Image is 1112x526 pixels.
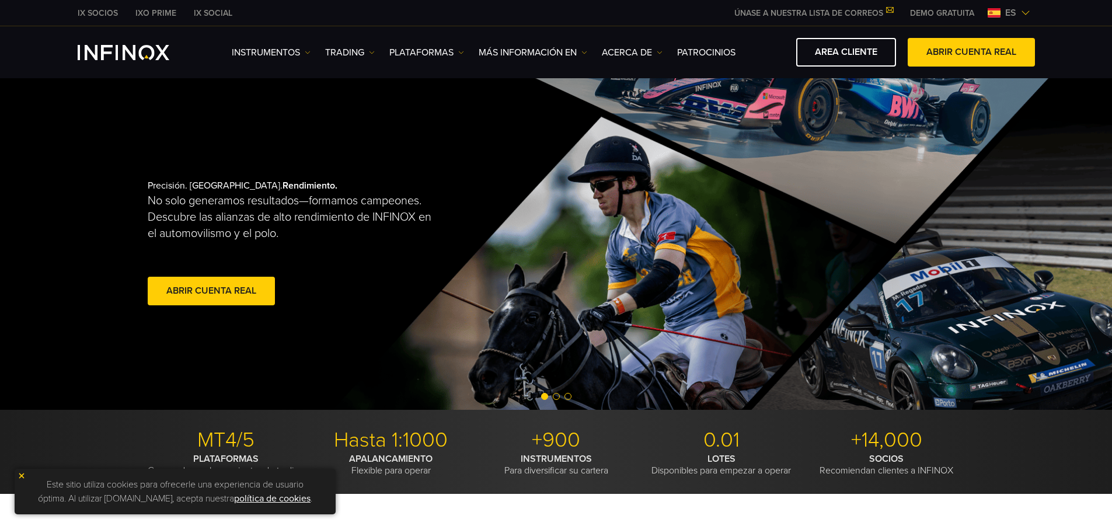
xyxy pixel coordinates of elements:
[148,193,442,242] p: No solo generamos resultados—formamos campeones. Descubre las alianzas de alto rendimiento de INF...
[127,7,185,19] a: INFINOX
[521,453,592,465] strong: INSTRUMENTOS
[389,46,464,60] a: PLATAFORMAS
[69,7,127,19] a: INFINOX
[313,453,469,476] p: Flexible para operar
[185,7,241,19] a: INFINOX
[20,475,330,508] p: Este sitio utiliza cookies para ofrecerle una experiencia de usuario óptima. Al utilizar [DOMAIN_...
[478,453,635,476] p: Para diversificar su cartera
[313,427,469,453] p: Hasta 1:1000
[677,46,735,60] a: Patrocinios
[808,427,965,453] p: +14,000
[643,427,800,453] p: 0.01
[232,46,311,60] a: Instrumentos
[283,180,337,191] strong: Rendimiento.
[478,427,635,453] p: +900
[148,427,304,453] p: MT4/5
[796,38,896,67] a: AREA CLIENTE
[564,393,571,400] span: Go to slide 3
[148,453,304,476] p: Con modernas herramientas de trading
[479,46,587,60] a: Más información en
[148,277,275,305] a: Abrir cuenta real
[1001,6,1021,20] span: es
[148,161,515,327] div: Precisión. [GEOGRAPHIC_DATA].
[726,8,901,18] a: ÚNASE A NUESTRA LISTA DE CORREOS
[18,472,26,480] img: yellow close icon
[325,46,375,60] a: TRADING
[869,453,904,465] strong: SOCIOS
[78,45,197,60] a: INFINOX Logo
[541,393,548,400] span: Go to slide 1
[553,393,560,400] span: Go to slide 2
[602,46,663,60] a: ACERCA DE
[643,453,800,476] p: Disponibles para empezar a operar
[234,493,311,504] a: política de cookies
[349,453,433,465] strong: APALANCAMIENTO
[193,453,259,465] strong: PLATAFORMAS
[908,38,1035,67] a: ABRIR CUENTA REAL
[901,7,983,19] a: INFINOX MENU
[808,453,965,476] p: Recomiendan clientes a INFINOX
[707,453,735,465] strong: LOTES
